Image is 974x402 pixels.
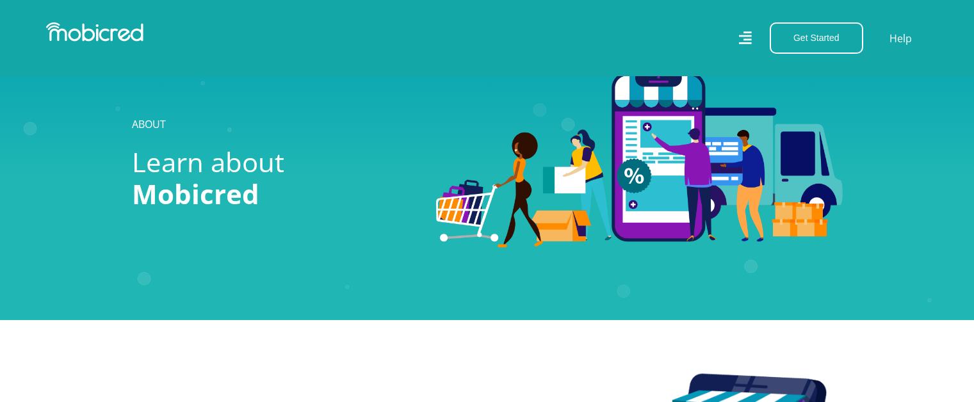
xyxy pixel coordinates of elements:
img: Mobicred [46,22,143,42]
span: Mobicred [132,175,259,212]
img: Categories [436,72,843,248]
button: Get Started [770,22,863,54]
a: Help [889,30,913,47]
a: ABOUT [132,117,166,131]
h1: Learn about [132,146,417,211]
